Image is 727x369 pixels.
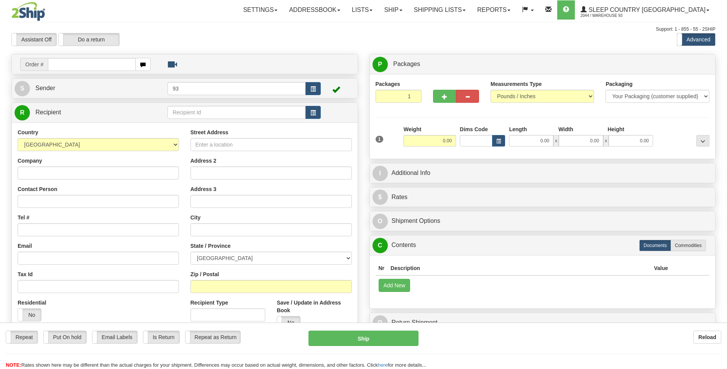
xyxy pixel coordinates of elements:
[639,240,671,251] label: Documents
[387,261,651,275] th: Description
[18,242,32,250] label: Email
[283,0,346,20] a: Addressbook
[373,238,388,253] span: C
[373,214,388,229] span: O
[18,214,30,221] label: Tel #
[18,157,42,165] label: Company
[471,0,516,20] a: Reports
[59,33,119,46] label: Do a return
[671,240,706,251] label: Commodities
[190,185,217,193] label: Address 3
[185,331,240,343] label: Repeat as Return
[190,138,352,151] input: Enter a location
[378,362,388,368] a: here
[677,33,715,46] label: Advanced
[373,237,713,253] a: CContents
[190,157,217,165] label: Address 2
[92,331,137,343] label: Email Labels
[373,213,713,229] a: OShipment Options
[651,261,671,275] th: Value
[12,33,56,46] label: Assistant Off
[373,189,713,205] a: $Rates
[379,279,410,292] button: Add New
[603,135,609,147] span: x
[553,135,559,147] span: x
[35,109,61,115] span: Recipient
[404,125,421,133] label: Weight
[575,0,715,20] a: Sleep Country [GEOGRAPHIC_DATA] 2044 / Warehouse 93
[373,315,713,331] a: RReturn Shipment
[460,125,488,133] label: Dims Code
[709,145,726,224] iframe: chat widget
[587,7,706,13] span: Sleep Country [GEOGRAPHIC_DATA]
[167,82,305,95] input: Sender Id
[373,56,713,72] a: P Packages
[237,0,283,20] a: Settings
[18,309,41,321] label: No
[698,334,716,340] b: Reload
[190,214,200,221] label: City
[378,0,408,20] a: Ship
[18,128,38,136] label: Country
[376,136,384,143] span: 1
[18,299,46,306] label: Residential
[558,125,573,133] label: Width
[11,26,716,33] div: Support: 1 - 855 - 55 - 2SHIP
[44,331,86,343] label: Put On hold
[607,125,624,133] label: Height
[373,57,388,72] span: P
[15,81,30,96] span: S
[373,189,388,205] span: $
[190,242,231,250] label: State / Province
[376,261,388,275] th: Nr
[373,315,388,331] span: R
[696,135,709,147] div: ...
[11,2,45,21] img: logo2044.jpg
[581,12,638,20] span: 2044 / Warehouse 93
[190,128,228,136] label: Street Address
[18,185,57,193] label: Contact Person
[373,166,388,181] span: I
[35,85,55,91] span: Sender
[408,0,471,20] a: Shipping lists
[373,165,713,181] a: IAdditional Info
[606,80,632,88] label: Packaging
[491,80,542,88] label: Measurements Type
[309,331,418,346] button: Ship
[20,58,48,71] span: Order #
[346,0,378,20] a: Lists
[393,61,420,67] span: Packages
[277,299,351,314] label: Save / Update in Address Book
[15,81,167,96] a: S Sender
[693,331,721,344] button: Reload
[376,80,400,88] label: Packages
[509,125,527,133] label: Length
[190,299,228,306] label: Recipient Type
[190,270,219,278] label: Zip / Postal
[277,316,300,329] label: No
[143,331,179,343] label: Is Return
[18,270,33,278] label: Tax Id
[167,106,305,119] input: Recipient Id
[15,105,151,120] a: R Recipient
[15,105,30,120] span: R
[6,331,38,343] label: Repeat
[6,362,21,368] span: NOTE:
